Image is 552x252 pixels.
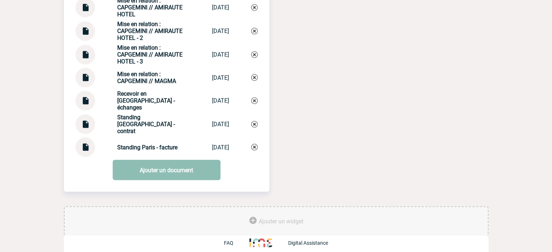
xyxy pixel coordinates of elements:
img: Supprimer [251,98,258,104]
div: [DATE] [212,97,229,104]
a: FAQ [224,239,249,246]
strong: Mise en relation : CAPGEMINI // AMIRAUTE HOTEL - 3 [117,44,183,65]
div: [DATE] [212,4,229,11]
img: Supprimer [251,4,258,11]
img: Supprimer [251,144,258,150]
p: Digital Assistance [288,240,328,246]
img: Supprimer [251,28,258,34]
div: Ajouter des outils d'aide à la gestion de votre événement [64,206,488,237]
img: Supprimer [251,51,258,58]
div: [DATE] [212,121,229,128]
p: FAQ [224,240,233,246]
strong: Standing Paris - facture [117,144,177,151]
img: Supprimer [251,121,258,128]
img: http://www.idealmeetingsevents.fr/ [249,239,272,247]
div: [DATE] [212,28,229,34]
strong: Mise en relation : CAPGEMINI // MAGMA [117,71,176,84]
span: Ajouter un widget [259,218,303,225]
a: Ajouter un document [113,160,220,180]
div: [DATE] [212,74,229,81]
div: [DATE] [212,51,229,58]
strong: Recevoir en [GEOGRAPHIC_DATA] - échanges [117,90,175,111]
div: [DATE] [212,144,229,151]
strong: Mise en relation : CAPGEMINI // AMIRAUTE HOTEL - 2 [117,21,183,41]
strong: Standing [GEOGRAPHIC_DATA] - contrat [117,114,175,135]
img: Supprimer [251,74,258,81]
